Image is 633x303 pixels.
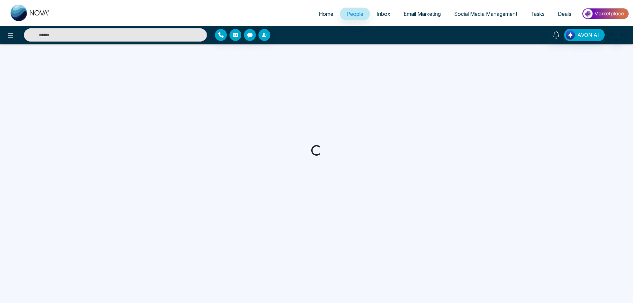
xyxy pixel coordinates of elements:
[319,11,333,17] span: Home
[551,8,578,20] a: Deals
[558,11,571,17] span: Deals
[312,8,340,20] a: Home
[340,8,370,20] a: People
[347,11,363,17] span: People
[447,8,524,20] a: Social Media Management
[566,30,575,40] img: Lead Flow
[611,29,622,40] img: User Avatar
[581,6,629,21] img: Market-place.gif
[524,8,551,20] a: Tasks
[564,29,605,41] button: AVON AI
[397,8,447,20] a: Email Marketing
[530,11,545,17] span: Tasks
[370,8,397,20] a: Inbox
[454,11,517,17] span: Social Media Management
[404,11,441,17] span: Email Marketing
[577,31,599,39] span: AVON AI
[11,5,50,21] img: Nova CRM Logo
[377,11,390,17] span: Inbox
